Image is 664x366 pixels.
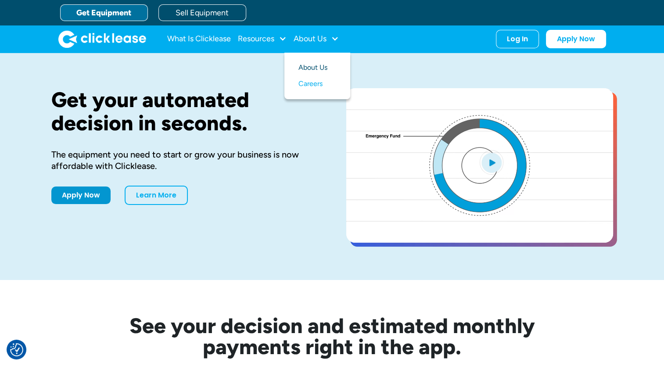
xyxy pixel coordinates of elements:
[298,60,336,76] a: About Us
[10,343,23,356] button: Consent Preferences
[10,343,23,356] img: Revisit consent button
[158,4,246,21] a: Sell Equipment
[284,53,350,99] nav: About Us
[51,88,318,135] h1: Get your automated decision in seconds.
[51,187,111,204] a: Apply Now
[507,35,528,43] div: Log In
[480,150,503,175] img: Blue play button logo on a light blue circular background
[125,186,188,205] a: Learn More
[58,30,146,48] a: home
[346,88,613,243] a: open lightbox
[294,30,339,48] div: About Us
[58,30,146,48] img: Clicklease logo
[298,76,336,92] a: Careers
[238,30,287,48] div: Resources
[546,30,606,48] a: Apply Now
[167,30,231,48] a: What Is Clicklease
[86,315,578,357] h2: See your decision and estimated monthly payments right in the app.
[51,149,318,172] div: The equipment you need to start or grow your business is now affordable with Clicklease.
[60,4,148,21] a: Get Equipment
